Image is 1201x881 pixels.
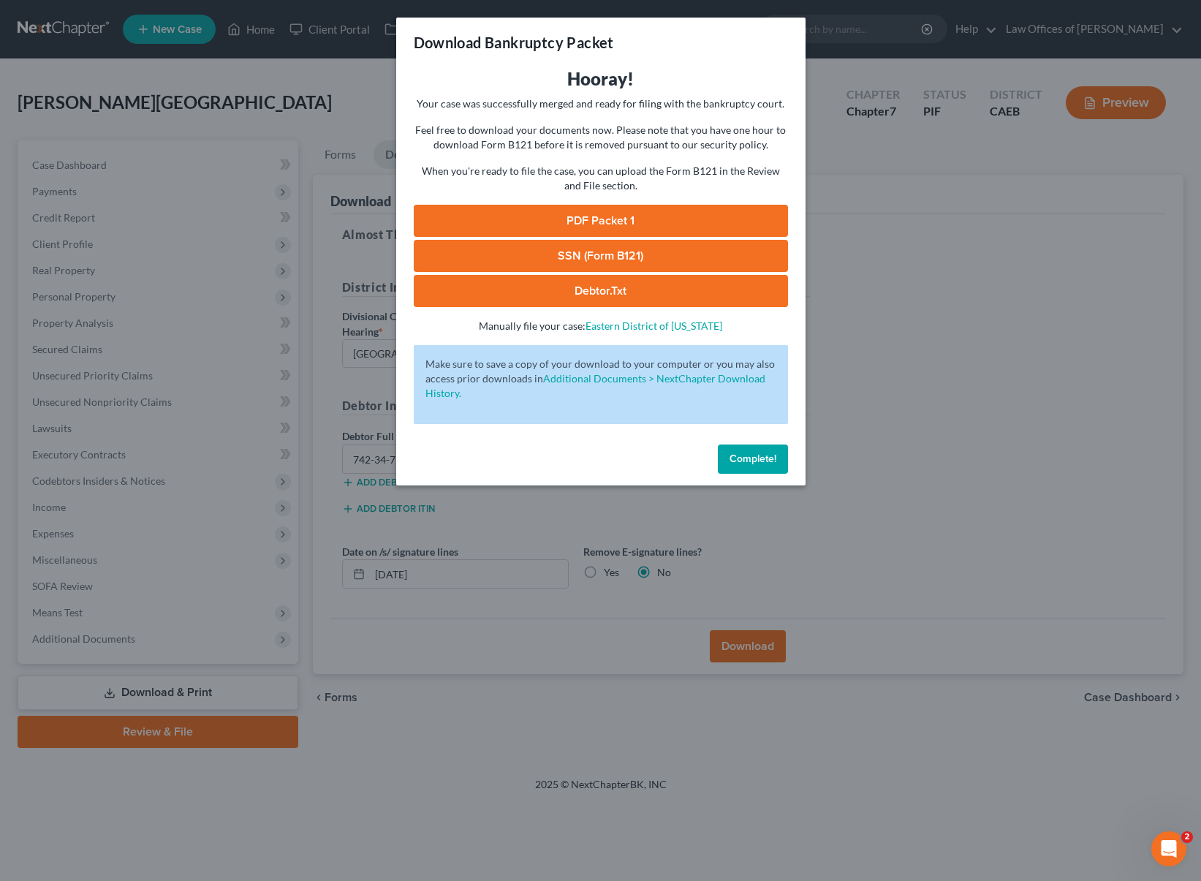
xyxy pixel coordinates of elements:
[425,372,765,399] a: Additional Documents > NextChapter Download History.
[414,205,788,237] a: PDF Packet 1
[414,67,788,91] h3: Hooray!
[414,32,614,53] h3: Download Bankruptcy Packet
[1181,831,1193,843] span: 2
[718,445,788,474] button: Complete!
[414,275,788,307] a: Debtor.txt
[414,123,788,152] p: Feel free to download your documents now. Please note that you have one hour to download Form B12...
[414,319,788,333] p: Manually file your case:
[425,357,776,401] p: Make sure to save a copy of your download to your computer or you may also access prior downloads in
[1151,831,1186,866] iframe: Intercom live chat
[730,453,776,465] span: Complete!
[586,319,722,332] a: Eastern District of [US_STATE]
[414,97,788,111] p: Your case was successfully merged and ready for filing with the bankruptcy court.
[414,240,788,272] a: SSN (Form B121)
[414,164,788,193] p: When you're ready to file the case, you can upload the Form B121 in the Review and File section.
